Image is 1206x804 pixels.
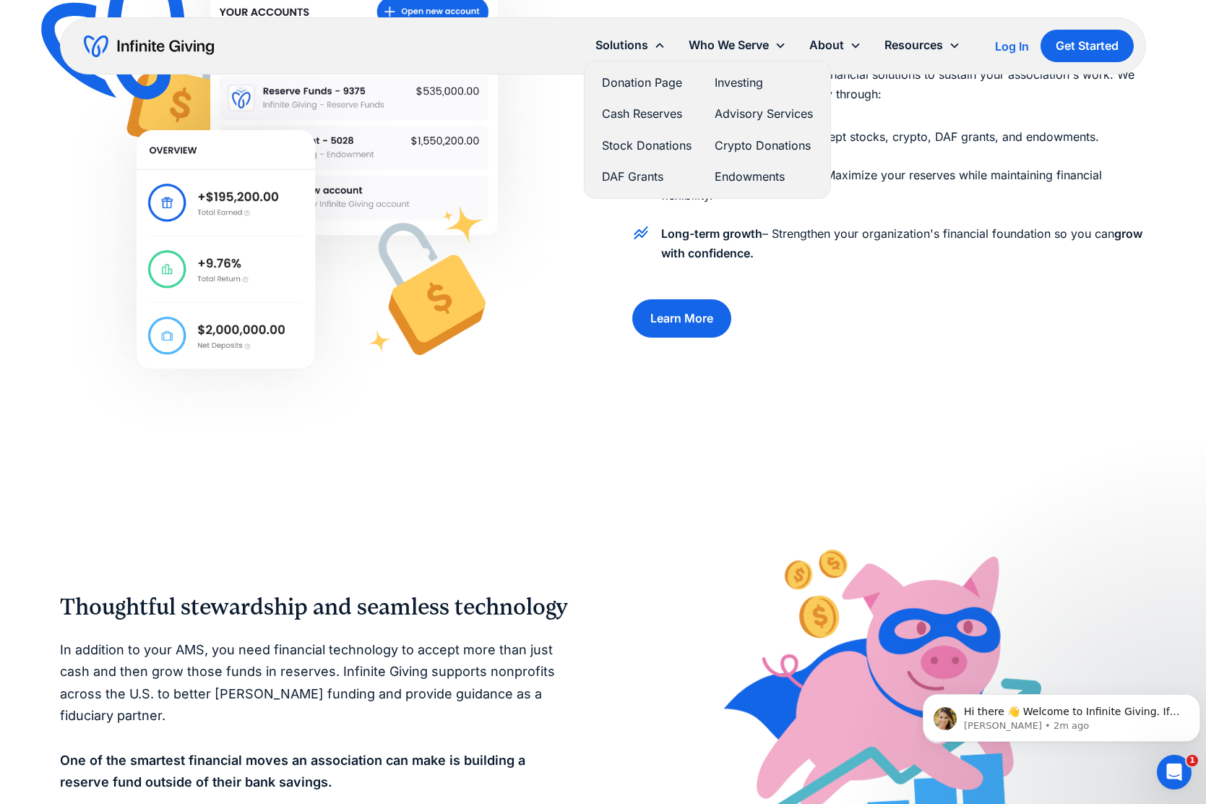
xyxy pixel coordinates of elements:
[798,30,873,61] div: About
[1186,755,1198,766] span: 1
[873,30,972,61] div: Resources
[715,73,813,93] a: Investing
[602,136,692,155] a: Stock Donations
[602,73,692,93] a: Donation Page
[661,224,1146,263] p: – Strengthen your organization's financial foundation so you can
[60,639,574,794] p: In addition to your AMS, you need financial technology to accept more than just cash and then gro...
[602,167,692,187] a: DAF Grants
[84,35,214,58] a: home
[602,104,692,124] a: Cash Reserves
[632,65,1146,104] p: Infinite Giving offers values-driven financial solutions to sustain your association's work. We h...
[661,166,1146,205] p: – Maximize your reserves while maintaining financial flexibility.
[677,30,798,61] div: Who We Serve
[715,167,813,187] a: Endowments
[917,664,1206,765] iframe: Intercom notifications message
[60,753,525,790] strong: One of the smartest financial moves an association can make is building a reserve fund outside of...
[1041,30,1134,62] a: Get Started
[689,35,769,55] div: Who We Serve
[661,226,1142,260] strong: grow with confidence.
[995,40,1029,52] div: Log In
[661,226,762,241] strong: Long-term growth
[595,35,648,55] div: Solutions
[715,104,813,124] a: Advisory Services
[661,127,1099,147] p: – Accept stocks, crypto, DAF grants, and endowments.
[1157,755,1192,790] iframe: Intercom live chat
[715,136,813,155] a: Crypto Donations
[60,594,574,621] h2: Thoughtful stewardship and seamless technology
[632,299,731,338] a: Learn More
[584,61,831,199] nav: Solutions
[809,35,844,55] div: About
[584,30,677,61] div: Solutions
[995,38,1029,55] a: Log In
[884,35,943,55] div: Resources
